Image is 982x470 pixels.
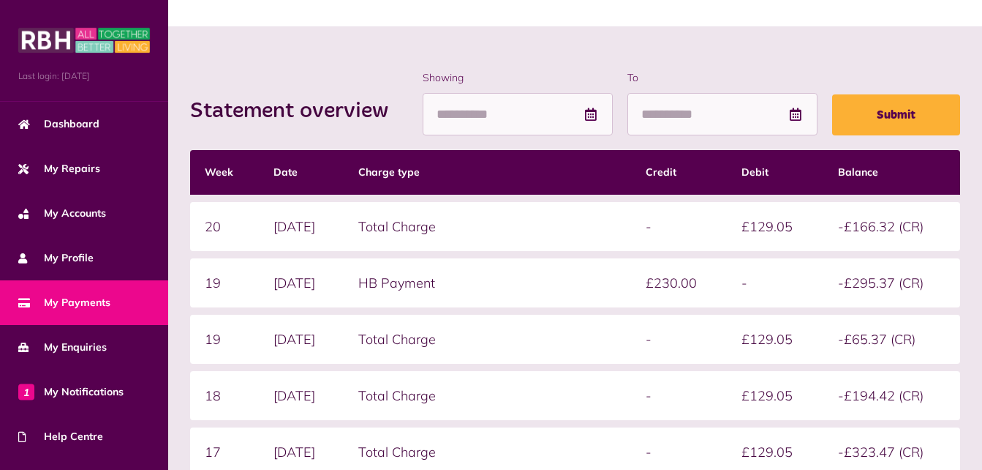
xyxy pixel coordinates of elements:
[190,98,403,124] h2: Statement overview
[631,315,727,364] td: -
[259,150,344,195] th: Date
[344,202,631,251] td: Total Charge
[190,258,259,307] td: 19
[631,371,727,420] td: -
[727,315,823,364] td: £129.05
[423,70,613,86] label: Showing
[823,371,960,420] td: -£194.42 (CR)
[18,250,94,266] span: My Profile
[344,150,631,195] th: Charge type
[631,258,727,307] td: £230.00
[259,315,344,364] td: [DATE]
[727,150,823,195] th: Debit
[18,116,99,132] span: Dashboard
[18,384,124,400] span: My Notifications
[727,371,823,420] td: £129.05
[832,94,960,135] button: Submit
[627,70,817,86] label: To
[631,202,727,251] td: -
[631,150,727,195] th: Credit
[259,258,344,307] td: [DATE]
[18,384,34,400] span: 1
[823,258,960,307] td: -£295.37 (CR)
[18,429,103,444] span: Help Centre
[259,371,344,420] td: [DATE]
[823,150,960,195] th: Balance
[823,202,960,251] td: -£166.32 (CR)
[727,258,823,307] td: -
[823,315,960,364] td: -£65.37 (CR)
[18,206,106,221] span: My Accounts
[259,202,344,251] td: [DATE]
[18,295,110,310] span: My Payments
[18,70,150,83] span: Last login: [DATE]
[344,371,631,420] td: Total Charge
[190,315,259,364] td: 19
[727,202,823,251] td: £129.05
[18,340,107,355] span: My Enquiries
[190,371,259,420] td: 18
[18,161,100,176] span: My Repairs
[190,202,259,251] td: 20
[344,315,631,364] td: Total Charge
[190,150,259,195] th: Week
[18,26,150,55] img: MyRBH
[344,258,631,307] td: HB Payment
